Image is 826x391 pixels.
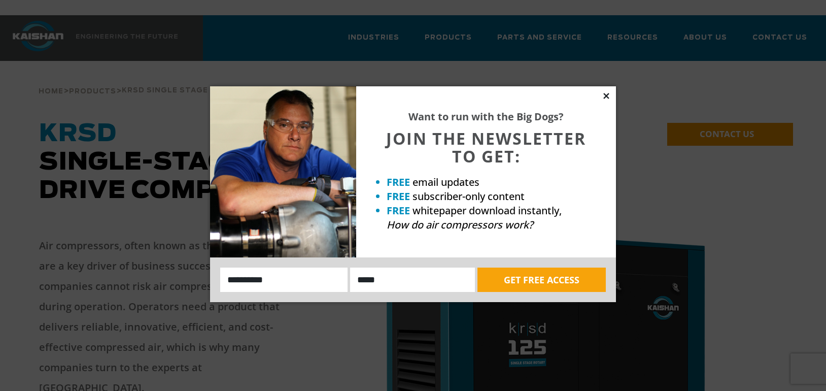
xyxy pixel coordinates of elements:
input: Name: [220,268,348,292]
span: subscriber-only content [412,189,525,203]
strong: FREE [387,204,410,217]
button: GET FREE ACCESS [477,268,606,292]
em: How do air compressors work? [387,218,533,232]
strong: Want to run with the Big Dogs? [408,110,564,123]
input: Email [350,268,475,292]
span: JOIN THE NEWSLETTER TO GET: [386,127,586,167]
button: Close [602,91,611,101]
strong: FREE [387,189,410,203]
strong: FREE [387,175,410,189]
span: whitepaper download instantly, [412,204,562,217]
span: email updates [412,175,479,189]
